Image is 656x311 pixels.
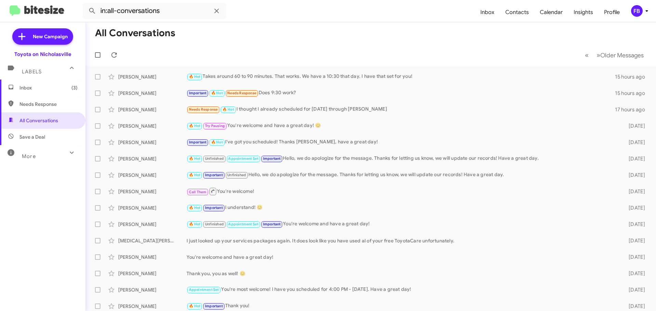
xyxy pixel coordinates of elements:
[228,156,258,161] span: Appointment Set
[625,5,648,17] button: FB
[189,74,201,79] span: 🔥 Hot
[189,206,201,210] span: 🔥 Hot
[118,204,187,211] div: [PERSON_NAME]
[227,173,246,177] span: Unfinished
[189,156,201,161] span: 🔥 Hot
[205,173,223,177] span: Important
[618,254,651,260] div: [DATE]
[19,117,58,124] span: All Conversations
[475,2,500,22] a: Inbox
[71,84,78,91] span: (3)
[211,91,223,95] span: 🔥 Hot
[118,286,187,293] div: [PERSON_NAME]
[568,2,599,22] a: Insights
[597,51,600,59] span: »
[187,73,615,81] div: Takes around 60 to 90 minutes. That works. We have a 10:30 that day. I have that set for you!
[187,105,615,113] div: I thought I already scheduled for [DATE] through [PERSON_NAME]
[599,2,625,22] a: Profile
[618,204,651,211] div: [DATE]
[187,89,615,97] div: Does 9:30 work?
[187,220,618,228] div: You're welcome and have a great day!
[205,206,223,210] span: Important
[118,155,187,162] div: [PERSON_NAME]
[118,254,187,260] div: [PERSON_NAME]
[615,90,651,97] div: 15 hours ago
[189,124,201,128] span: 🔥 Hot
[83,3,226,19] input: Search
[189,190,207,194] span: Call Them
[189,173,201,177] span: 🔥 Hot
[618,139,651,146] div: [DATE]
[263,222,281,226] span: Important
[618,303,651,310] div: [DATE]
[118,73,187,80] div: [PERSON_NAME]
[189,287,219,292] span: Appointment Set
[618,123,651,129] div: [DATE]
[19,133,45,140] span: Save a Deal
[205,304,223,308] span: Important
[95,28,175,39] h1: All Conversations
[585,51,589,59] span: «
[118,106,187,113] div: [PERSON_NAME]
[592,48,648,62] button: Next
[227,91,256,95] span: Needs Response
[228,222,258,226] span: Appointment Set
[189,91,207,95] span: Important
[118,123,187,129] div: [PERSON_NAME]
[618,237,651,244] div: [DATE]
[615,73,651,80] div: 15 hours ago
[534,2,568,22] a: Calendar
[12,28,73,45] a: New Campaign
[118,188,187,195] div: [PERSON_NAME]
[189,107,218,112] span: Needs Response
[19,84,78,91] span: Inbox
[187,122,618,130] div: You're welcome and have a great day! 😊
[581,48,593,62] button: Previous
[187,187,618,196] div: You're welcome!
[205,156,224,161] span: Unfinished
[187,171,618,179] div: Hello, we do apologize for the message. Thanks for letting us know, we will update our records! H...
[118,237,187,244] div: [MEDICAL_DATA][PERSON_NAME]
[581,48,648,62] nav: Page navigation example
[187,254,618,260] div: You're welcome and have a great day!
[211,140,223,144] span: 🔥 Hot
[33,33,68,40] span: New Campaign
[14,51,71,58] div: Toyota on Nicholasville
[118,139,187,146] div: [PERSON_NAME]
[618,188,651,195] div: [DATE]
[500,2,534,22] a: Contacts
[118,221,187,228] div: [PERSON_NAME]
[187,286,618,294] div: You're most welcome! I have you scheduled for 4:00 PM - [DATE]. Have a great day!
[615,106,651,113] div: 17 hours ago
[187,204,618,212] div: I understand! 😊
[118,90,187,97] div: [PERSON_NAME]
[600,52,644,59] span: Older Messages
[118,270,187,277] div: [PERSON_NAME]
[618,172,651,179] div: [DATE]
[222,107,234,112] span: 🔥 Hot
[187,270,618,277] div: Thank you, you as well! 😊
[189,140,207,144] span: Important
[118,303,187,310] div: [PERSON_NAME]
[618,221,651,228] div: [DATE]
[187,237,618,244] div: I just looked up your services packages again. It does look like you have used al of your free To...
[189,222,201,226] span: 🔥 Hot
[618,270,651,277] div: [DATE]
[618,286,651,293] div: [DATE]
[189,304,201,308] span: 🔥 Hot
[187,138,618,146] div: I've got you scheduled! Thanks [PERSON_NAME], have a great day!
[118,172,187,179] div: [PERSON_NAME]
[205,222,224,226] span: Unfinished
[618,155,651,162] div: [DATE]
[22,69,42,75] span: Labels
[22,153,36,159] span: More
[205,124,225,128] span: Try Pausing
[631,5,643,17] div: FB
[263,156,281,161] span: Important
[19,101,78,108] span: Needs Response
